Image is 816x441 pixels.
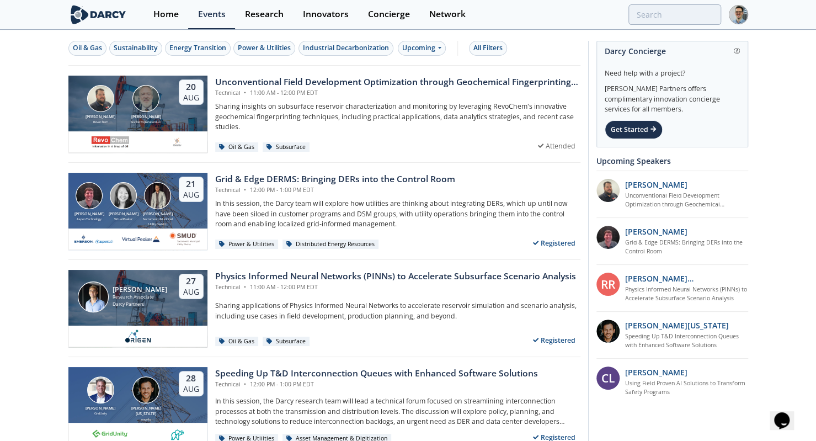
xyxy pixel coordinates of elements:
div: Research Associate [113,294,167,301]
img: information.svg [734,48,740,54]
img: Brian Fitzsimons [87,376,114,403]
img: Juan Mayol [78,281,109,312]
div: CL [596,366,620,390]
img: 2k2ez1SvSiOh3gKHmcgF [596,179,620,202]
a: Grid & Edge DERMS: Bringing DERs into the Control Room [625,238,748,256]
div: Research [245,10,284,19]
a: Juan Mayol [PERSON_NAME] Research Associate Darcy Partners 27 Aug Physics Informed Neural Network... [68,270,580,347]
img: Yevgeniy Postnov [144,182,171,209]
div: Virtual Peaker [106,217,141,221]
img: cb84fb6c-3603-43a1-87e3-48fd23fb317a [74,232,113,246]
p: Sharing insights on subsurface reservoir characterization and monitoring by leveraging RevoChem's... [215,102,580,132]
div: Power & Utilities [238,43,291,53]
div: Subsurface [263,337,310,347]
button: Oil & Gas [68,41,106,56]
div: Home [153,10,179,19]
img: Bob Aylsworth [87,85,114,112]
div: Aug [183,287,199,297]
div: Industrial Decarbonization [303,43,389,53]
div: Power & Utilities [215,240,279,249]
img: revochem.com.png [91,135,130,148]
div: Aspen Technology [72,217,106,221]
img: 1659894010494-gridunity-wp-logo.png [91,427,130,440]
img: Luigi Montana [132,376,159,403]
div: Speeding Up T&D Interconnection Queues with Enhanced Software Solutions [215,367,538,380]
img: accc9a8e-a9c1-4d58-ae37-132228efcf55 [596,226,620,249]
div: [PERSON_NAME] [83,406,118,412]
div: Unconventional Field Development Optimization through Geochemical Fingerprinting Technology [215,76,580,89]
img: virtual-peaker.com.png [121,232,160,246]
img: 1b183925-147f-4a47-82c9-16eeeed5003c [596,320,620,343]
div: 27 [183,276,199,287]
div: [PERSON_NAME] [141,211,175,217]
button: Energy Transition [165,41,231,56]
div: Aug [183,93,199,103]
div: Grid & Edge DERMS: Bringing DERs into the Control Room [215,173,455,186]
img: Brenda Chew [110,182,137,209]
div: GridUnity [83,411,118,416]
button: Power & Utilities [233,41,295,56]
div: Subsurface [263,142,310,152]
img: Smud.org.png [168,232,200,246]
div: Events [198,10,226,19]
div: Aug [183,190,199,200]
div: RevoChem [83,120,118,124]
img: 336b6de1-6040-4323-9c13-5718d9811639 [170,427,184,440]
div: Get Started [605,120,663,139]
div: 28 [183,373,199,384]
div: Oil & Gas [215,337,259,347]
div: Network [429,10,466,19]
div: [PERSON_NAME] [113,286,167,294]
div: Innovators [303,10,349,19]
p: Sharing applications of Physics Informed Neural Networks to accelerate reservoir simulation and s... [215,301,580,321]
div: [PERSON_NAME][US_STATE] [129,406,163,417]
div: [PERSON_NAME] Partners offers complimentary innovation concierge services for all members. [605,78,740,115]
span: • [242,89,248,97]
img: John Sinclair [132,85,159,112]
div: Technical 11:00 AM - 12:00 PM EDT [215,283,576,292]
div: Oil & Gas [73,43,102,53]
div: Sinclair Exploration LLC [129,120,163,124]
div: Darcy Concierge [605,41,740,61]
a: Unconventional Field Development Optimization through Geochemical Fingerprinting Technology [625,192,748,209]
button: All Filters [469,41,507,56]
div: envelio [129,417,163,422]
p: In this session, the Darcy team will explore how utilities are thinking about integrating DERs, w... [215,199,580,229]
div: Registered [528,236,580,250]
img: Jonathan Curtis [76,182,103,209]
div: Energy Transition [169,43,226,53]
p: [PERSON_NAME] [625,366,687,378]
span: • [242,283,248,291]
div: Upcoming [398,41,446,56]
button: Sustainability [109,41,162,56]
div: Sacramento Municipal Utility District. [141,217,175,226]
p: [PERSON_NAME][US_STATE] [625,320,729,331]
img: origen.ai.png [121,330,154,343]
div: Distributed Energy Resources [282,240,379,249]
div: Registered [528,333,580,347]
span: • [242,380,248,388]
button: Industrial Decarbonization [298,41,393,56]
img: Profile [729,5,748,24]
div: Sustainability [114,43,158,53]
div: Aug [183,384,199,394]
span: • [242,186,248,194]
div: Need help with a project? [605,61,740,78]
div: [PERSON_NAME] [106,211,141,217]
div: Technical 11:00 AM - 12:00 PM EDT [215,89,580,98]
p: In this session, the Darcy research team will lead a technical forum focused on streamlining inte... [215,396,580,427]
a: Physics Informed Neural Networks (PINNs) to Accelerate Subsurface Scenario Analysis [625,285,748,303]
div: Upcoming Speakers [596,151,748,171]
img: ovintiv.com.png [170,135,184,148]
div: Concierge [368,10,410,19]
div: Technical 12:00 PM - 1:00 PM EDT [215,186,455,195]
a: Using Field Proven AI Solutions to Transform Safety Programs [625,379,748,397]
div: [PERSON_NAME] [83,114,118,120]
div: 21 [183,179,199,190]
img: logo-wide.svg [68,5,129,24]
iframe: chat widget [770,397,805,430]
a: Bob Aylsworth [PERSON_NAME] RevoChem John Sinclair [PERSON_NAME] Sinclair Exploration LLC 20 Aug ... [68,76,580,153]
div: RR [596,273,620,296]
p: [PERSON_NAME] [625,179,687,190]
div: 20 [183,82,199,93]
